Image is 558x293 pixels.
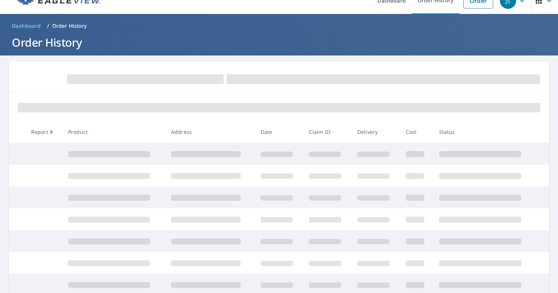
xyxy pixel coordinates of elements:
th: Claim ID [303,121,351,143]
th: Address [165,121,255,143]
nav: breadcrumb [9,20,549,32]
span: Dashboard [12,22,41,30]
th: Delivery [351,121,400,143]
th: Date [255,121,303,143]
h1: Order History [9,35,549,50]
th: Cost [400,121,433,143]
th: Product [62,121,165,143]
p: Order History [52,22,87,30]
li: / [47,21,49,30]
th: Report # [25,121,62,143]
th: Status [433,121,536,143]
a: Dashboard [9,20,44,32]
